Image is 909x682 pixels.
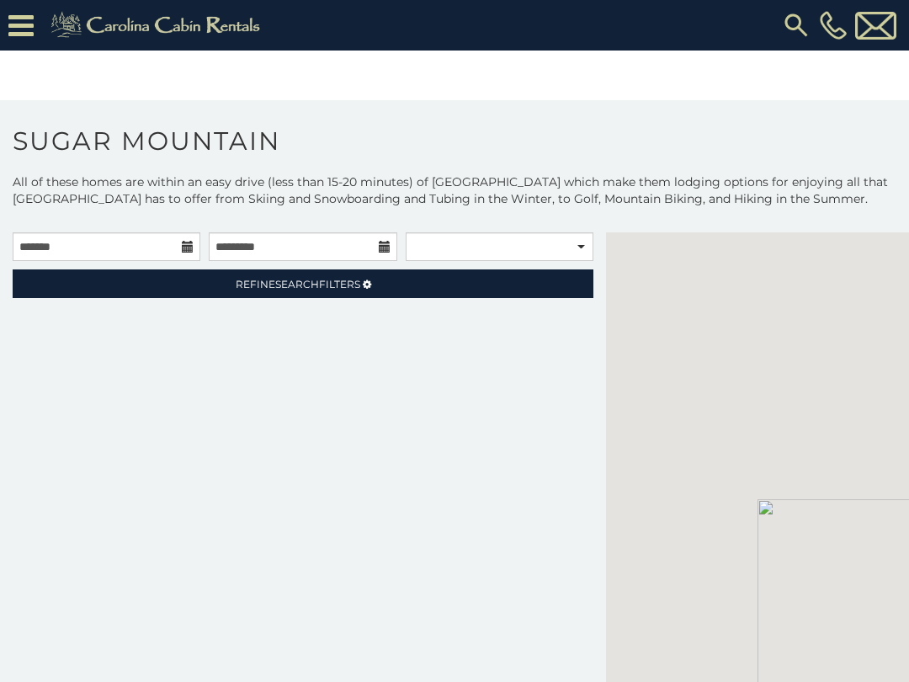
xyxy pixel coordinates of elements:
img: search-regular.svg [781,10,811,40]
img: Khaki-logo.png [42,8,274,42]
a: RefineSearchFilters [13,269,593,298]
span: Refine Filters [236,278,360,290]
span: Search [275,278,319,290]
a: [PHONE_NUMBER] [816,11,851,40]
